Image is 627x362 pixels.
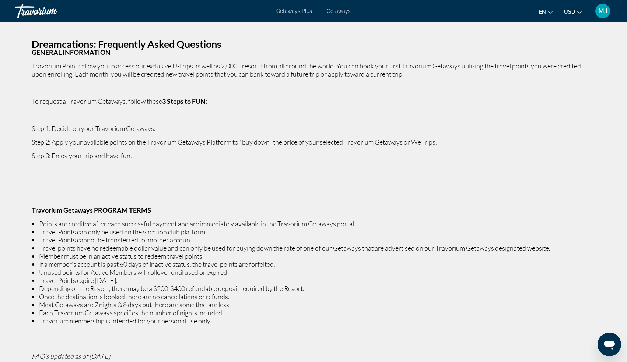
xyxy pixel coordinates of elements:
[39,244,595,252] li: Travel points have no redeemable dollar value and can only be used for buying down the rate of on...
[32,97,207,105] span: To request a Travorium Getaways, follow these :
[39,317,595,325] li: Travorium membership is intended for your personal use only.
[32,48,111,56] b: GENERAL INFORMATION
[598,333,621,356] iframe: Button to launch messaging window
[39,268,595,276] li: Unused points for Active Members will rollover until used or expired.
[593,3,612,19] button: User Menu
[539,9,546,15] span: en
[539,6,553,17] button: Change language
[39,220,595,228] li: Points are credited after each successful payment and are immediately available in the Travorium ...
[32,206,151,214] b: Travorium Getaways PROGRAM TERMS
[327,8,351,14] a: Getaways
[162,97,206,105] b: 3 Steps to FUN
[598,7,607,15] span: MJ
[39,301,595,309] li: Most Getaways are 7 nights & 8 days but there are some that are less.
[32,352,110,360] em: FAQ's updated as of [DATE]
[32,38,221,50] strong: Dreamcations: Frequently Asked Questions
[39,284,595,292] li: Depending on the Resort, there may be a $200-$400 refundable deposit required by the Resort.
[276,8,312,14] a: Getaways Plus
[32,152,132,160] span: Step 3: Enjoy your trip and have fun.
[32,124,155,132] span: Step 1: Decide on your Travorium Getaways.
[39,276,595,284] li: Travel Points expire [DATE].
[32,138,437,146] span: Step 2: Apply your available points on the Travorium Getaways Platform to "buy down" the price of...
[32,62,581,78] span: Travorium Points allow you to access our exclusive U-Trips as well as 2,000+ resorts from all aro...
[15,1,88,21] a: Travorium
[39,252,595,260] li: Member must be in an active status to redeem travel points.
[39,236,595,244] li: Travel Points cannot be transferred to another account.
[564,6,582,17] button: Change currency
[39,260,595,268] li: If a member's account is past 60 days of inactive status, the travel points are forfeited.
[39,228,595,236] li: Travel Points can only be used on the vacation club platform.
[39,309,595,317] li: Each Travorium Getaways specifies the number of nights included.
[564,9,575,15] span: USD
[39,292,595,301] li: Once the destination is booked there are no cancellations or refunds.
